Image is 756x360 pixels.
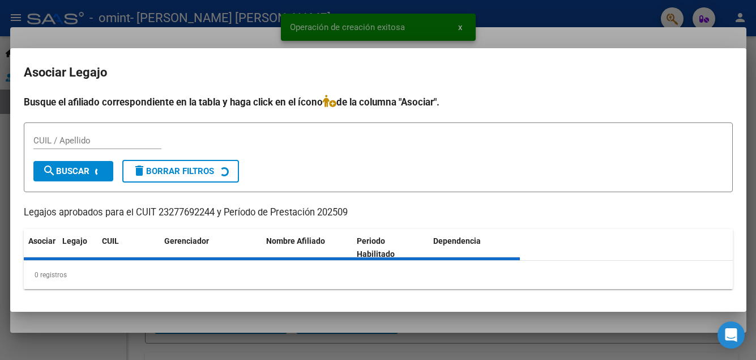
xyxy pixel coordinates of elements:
[24,261,733,289] div: 0 registros
[33,161,113,181] button: Buscar
[58,229,97,266] datatable-header-cell: Legajo
[42,164,56,177] mat-icon: search
[717,321,745,349] div: Open Intercom Messenger
[28,236,55,245] span: Asociar
[24,62,733,83] h2: Asociar Legajo
[357,236,395,259] span: Periodo Habilitado
[133,164,146,177] mat-icon: delete
[42,166,89,176] span: Buscar
[429,229,520,266] datatable-header-cell: Dependencia
[262,229,353,266] datatable-header-cell: Nombre Afiliado
[24,95,733,109] h4: Busque el afiliado correspondiente en la tabla y haga click en el ícono de la columna "Asociar".
[102,236,119,245] span: CUIL
[433,236,481,245] span: Dependencia
[266,236,325,245] span: Nombre Afiliado
[97,229,160,266] datatable-header-cell: CUIL
[122,160,239,183] button: Borrar Filtros
[133,166,214,176] span: Borrar Filtros
[352,229,429,266] datatable-header-cell: Periodo Habilitado
[164,236,209,245] span: Gerenciador
[24,229,58,266] datatable-header-cell: Asociar
[62,236,87,245] span: Legajo
[160,229,262,266] datatable-header-cell: Gerenciador
[24,206,733,220] p: Legajos aprobados para el CUIT 23277692244 y Período de Prestación 202509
